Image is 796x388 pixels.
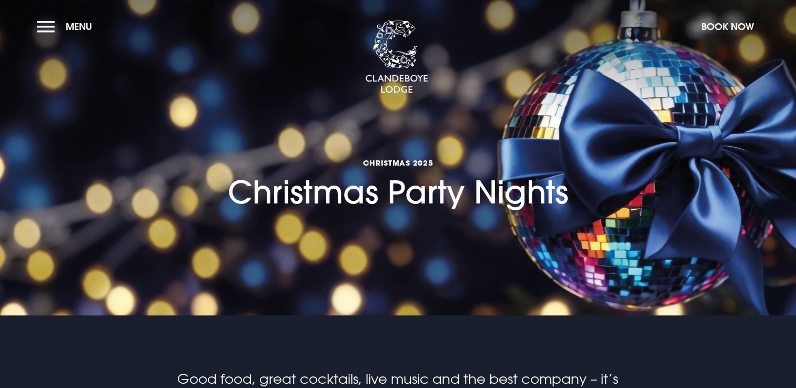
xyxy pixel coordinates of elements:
span: Christmas 2025 [228,158,568,168]
img: Clandeboye Lodge [365,21,428,94]
button: Book Now [696,15,759,38]
span: Menu [66,21,92,33]
button: Menu [37,15,97,38]
h1: Christmas Party Nights [228,110,568,211]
